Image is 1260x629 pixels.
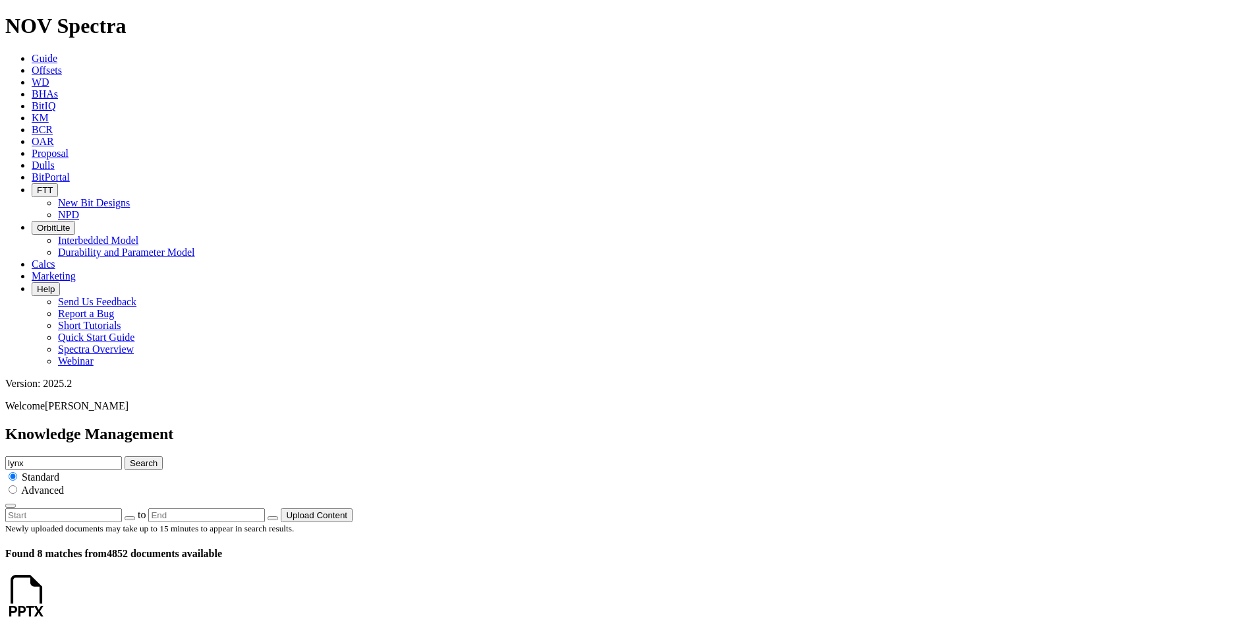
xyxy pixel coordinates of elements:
[32,136,54,147] a: OAR
[32,65,62,76] a: Offsets
[5,524,294,533] small: Newly uploaded documents may take up to 15 minutes to appear in search results.
[5,548,1255,560] h4: 4852 documents available
[32,100,55,111] a: BitIQ
[5,508,122,522] input: Start
[58,308,114,319] a: Report a Bug
[58,332,134,343] a: Quick Start Guide
[37,185,53,195] span: FTT
[32,124,53,135] a: BCR
[32,112,49,123] a: KM
[37,284,55,294] span: Help
[5,425,1255,443] h2: Knowledge Management
[5,378,1255,390] div: Version: 2025.2
[32,88,58,100] a: BHAs
[32,258,55,270] a: Calcs
[45,400,129,411] span: [PERSON_NAME]
[5,14,1255,38] h1: NOV Spectra
[58,235,138,246] a: Interbedded Model
[32,160,55,171] a: Dulls
[37,223,70,233] span: OrbitLite
[32,76,49,88] a: WD
[32,282,60,296] button: Help
[58,247,195,258] a: Durability and Parameter Model
[5,456,122,470] input: e.g. Smoothsteer Record
[58,296,136,307] a: Send Us Feedback
[58,209,79,220] a: NPD
[58,197,130,208] a: New Bit Designs
[5,400,1255,412] p: Welcome
[281,508,353,522] button: Upload Content
[21,485,64,496] span: Advanced
[58,355,94,367] a: Webinar
[32,221,75,235] button: OrbitLite
[32,148,69,159] a: Proposal
[22,471,59,483] span: Standard
[32,53,57,64] a: Guide
[58,320,121,331] a: Short Tutorials
[138,509,146,520] span: to
[125,456,163,470] button: Search
[58,344,134,355] a: Spectra Overview
[32,270,76,282] a: Marketing
[32,183,58,197] button: FTT
[32,171,70,183] a: BitPortal
[148,508,265,522] input: End
[5,548,107,559] span: Found 8 matches from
